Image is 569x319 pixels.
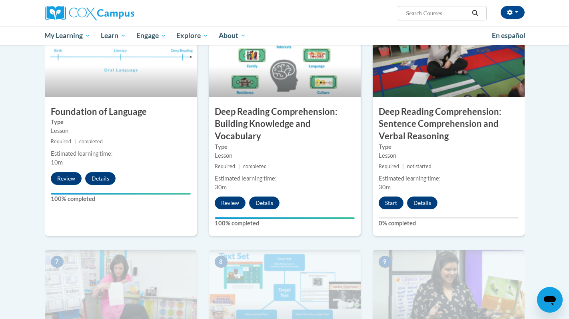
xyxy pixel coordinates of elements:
span: My Learning [44,31,90,40]
span: En español [492,31,525,40]
button: Details [249,197,280,209]
a: Explore [171,26,214,45]
label: 100% completed [51,195,191,203]
img: Course Image [373,17,525,97]
span: Explore [176,31,208,40]
img: Course Image [45,17,197,97]
span: About [219,31,246,40]
span: | [74,138,76,144]
iframe: Button to launch messaging window [537,287,563,313]
button: Start [379,197,403,209]
label: 0% completed [379,219,519,228]
input: Search Courses [405,8,469,18]
img: Course Image [209,17,361,97]
h3: Deep Reading Comprehension: Sentence Comprehension and Verbal Reasoning [373,106,525,142]
a: En español [487,27,531,44]
span: Learn [101,31,126,40]
span: | [238,163,240,169]
div: Lesson [215,151,355,160]
button: Review [215,197,246,209]
span: 7 [51,256,64,268]
span: 30m [215,184,227,191]
span: 8 [215,256,228,268]
h3: Deep Reading Comprehension: Building Knowledge and Vocabulary [209,106,361,142]
label: Type [379,142,519,151]
span: 9 [379,256,391,268]
div: Estimated learning time: [215,174,355,183]
div: Your progress [215,217,355,219]
div: Lesson [51,126,191,135]
a: Learn [96,26,131,45]
label: Type [51,118,191,126]
div: Your progress [51,193,191,195]
button: Details [85,172,116,185]
label: Type [215,142,355,151]
span: completed [243,163,267,169]
div: Lesson [379,151,519,160]
span: 10m [51,159,63,166]
div: Estimated learning time: [51,149,191,158]
h3: Foundation of Language [45,106,197,118]
span: Required [215,163,235,169]
div: Main menu [33,26,537,45]
label: 100% completed [215,219,355,228]
a: Cox Campus [45,6,197,20]
div: Estimated learning time: [379,174,519,183]
button: Review [51,172,82,185]
span: Required [51,138,71,144]
a: Engage [131,26,172,45]
a: My Learning [40,26,96,45]
a: About [214,26,251,45]
button: Details [407,197,437,209]
button: Search [469,8,481,18]
span: Engage [136,31,166,40]
span: 30m [379,184,391,191]
img: Cox Campus [45,6,134,20]
span: not started [407,163,431,169]
span: Required [379,163,399,169]
span: | [402,163,404,169]
span: completed [79,138,103,144]
button: Account Settings [501,6,525,19]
